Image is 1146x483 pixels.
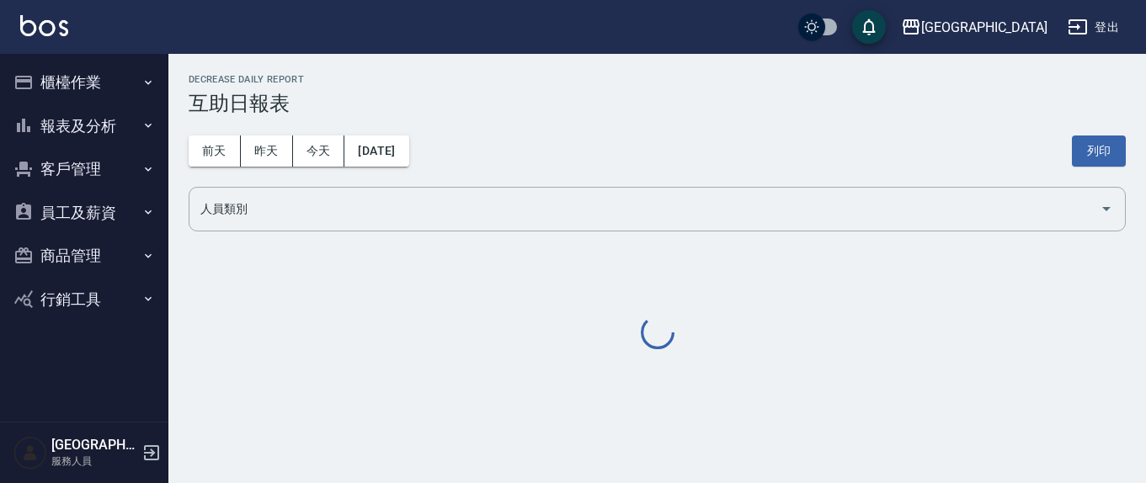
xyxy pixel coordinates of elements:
[1072,135,1126,167] button: 列印
[7,147,162,191] button: 客戶管理
[20,15,68,36] img: Logo
[1093,195,1120,222] button: Open
[7,104,162,148] button: 報表及分析
[894,10,1054,45] button: [GEOGRAPHIC_DATA]
[189,92,1126,115] h3: 互助日報表
[7,278,162,321] button: 行銷工具
[189,74,1126,85] h2: Decrease Daily Report
[852,10,886,44] button: save
[1061,12,1126,43] button: 登出
[921,17,1047,38] div: [GEOGRAPHIC_DATA]
[51,454,137,469] p: 服務人員
[344,135,408,167] button: [DATE]
[196,194,1093,224] input: 人員名稱
[7,191,162,235] button: 員工及薪資
[51,437,137,454] h5: [GEOGRAPHIC_DATA]
[293,135,345,167] button: 今天
[13,436,47,470] img: Person
[7,234,162,278] button: 商品管理
[7,61,162,104] button: 櫃檯作業
[241,135,293,167] button: 昨天
[189,135,241,167] button: 前天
